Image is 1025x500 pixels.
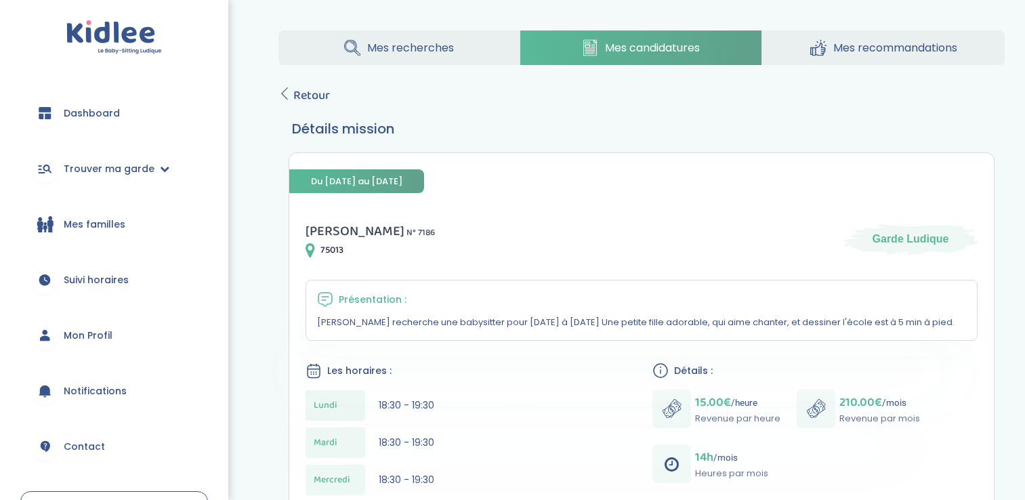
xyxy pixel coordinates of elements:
[314,436,337,450] span: Mardi
[20,255,208,304] a: Suivi horaires
[695,448,768,467] p: /mois
[839,412,920,425] p: Revenue par mois
[339,293,406,307] span: Présentation :
[839,393,882,412] span: 210.00€
[327,364,392,378] span: Les horaires :
[64,162,154,176] span: Trouver ma garde
[406,226,435,240] span: N° 7186
[20,422,208,471] a: Contact
[278,86,330,105] a: Retour
[66,20,162,55] img: logo.svg
[20,200,208,249] a: Mes familles
[695,393,780,412] p: /heure
[20,367,208,415] a: Notifications
[314,473,350,487] span: Mercredi
[762,30,1004,65] a: Mes recommandations
[20,89,208,138] a: Dashboard
[278,30,520,65] a: Mes recherches
[306,220,404,242] span: [PERSON_NAME]
[695,467,768,480] p: Heures par mois
[320,243,343,257] span: 75013
[64,273,129,287] span: Suivi horaires
[64,384,127,398] span: Notifications
[695,412,780,425] p: Revenue par heure
[64,106,120,121] span: Dashboard
[314,398,337,413] span: Lundi
[873,232,949,247] span: Garde Ludique
[20,311,208,360] a: Mon Profil
[64,440,105,454] span: Contact
[379,473,434,486] span: 18:30 - 19:30
[20,144,208,193] a: Trouver ma garde
[674,364,713,378] span: Détails :
[289,169,424,193] span: Du [DATE] au [DATE]
[292,119,992,139] h3: Détails mission
[839,393,920,412] p: /mois
[695,448,713,467] span: 14h
[379,398,434,412] span: 18:30 - 19:30
[695,393,731,412] span: 15.00€
[64,329,112,343] span: Mon Profil
[293,86,330,105] span: Retour
[367,39,454,56] span: Mes recherches
[64,217,125,232] span: Mes familles
[605,39,700,56] span: Mes candidatures
[379,436,434,449] span: 18:30 - 19:30
[317,316,967,329] p: [PERSON_NAME] recherche une babysitter pour [DATE] à [DATE] Une petite fille adorable, qui aime c...
[520,30,761,65] a: Mes candidatures
[833,39,957,56] span: Mes recommandations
